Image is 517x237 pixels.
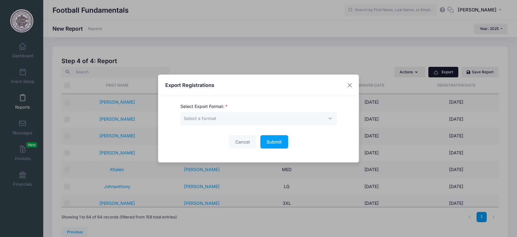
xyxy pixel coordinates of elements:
button: Close [344,80,355,91]
button: Submit [260,135,288,149]
span: Select a format [180,112,337,125]
span: Select a format [184,116,216,121]
button: Cancel [229,135,256,149]
h4: Export Registrations [165,81,214,89]
label: Select Export Format: [180,103,228,110]
span: Select a format [184,115,216,122]
span: Submit [267,139,282,144]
